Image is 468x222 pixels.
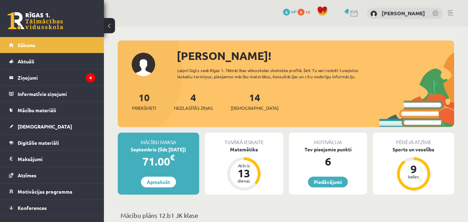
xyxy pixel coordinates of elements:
[132,105,156,112] span: Priekšmeti
[18,107,56,113] span: Mācību materiāli
[382,10,425,17] a: [PERSON_NAME]
[86,73,95,82] i: 4
[118,153,199,170] div: 71.00
[132,91,156,112] a: 10Priekšmeti
[9,53,95,69] a: Aktuāli
[18,151,95,167] legend: Maksājumi
[9,200,95,216] a: Konferences
[233,168,254,179] div: 13
[9,118,95,134] a: [DEMOGRAPHIC_DATA]
[9,37,95,53] a: Sākums
[18,86,95,102] legend: Informatīvie ziņojumi
[9,167,95,183] a: Atzīmes
[121,211,451,220] p: Mācību plāns 12.b1 JK klase
[177,67,379,80] div: Laipni lūgts savā Rīgas 1. Tālmācības vidusskolas skolnieka profilā. Šeit Tu vari redzēt tuvojošo...
[373,133,454,146] div: Pēdējā atzīme
[9,102,95,118] a: Mācību materiāli
[373,146,454,153] div: Sports un veselība
[233,179,254,183] div: dienas
[8,12,63,29] a: Rīgas 1. Tālmācības vidusskola
[18,205,47,211] span: Konferences
[18,172,36,178] span: Atzīmes
[289,133,368,146] div: Motivācija
[170,152,175,162] span: €
[18,140,59,146] span: Digitālie materiāli
[370,10,377,17] img: Anna Grabčaka
[233,163,254,168] div: Atlicis
[306,9,310,14] span: xp
[298,9,304,16] span: 0
[9,151,95,167] a: Maksājumi
[283,9,297,14] a: 6 mP
[9,135,95,151] a: Digitālie materiāli
[373,146,454,192] a: Sports un veselība 9 balles
[18,123,72,130] span: [DEMOGRAPHIC_DATA]
[205,146,283,192] a: Matemātika Atlicis 13 dienas
[9,184,95,199] a: Motivācijas programma
[9,86,95,102] a: Informatīvie ziņojumi
[289,146,368,153] div: Tev pieejamie punkti
[118,146,199,153] div: Septembris (līdz [DATE])
[308,177,348,187] a: Piedāvājumi
[18,58,34,64] span: Aktuāli
[231,91,279,112] a: 14[DEMOGRAPHIC_DATA]
[9,70,95,86] a: Ziņojumi4
[174,91,213,112] a: 4Neizlasītās ziņas
[118,133,199,146] div: Mācību maksa
[403,163,424,175] div: 9
[177,47,454,64] div: [PERSON_NAME]!
[174,105,213,112] span: Neizlasītās ziņas
[141,177,176,187] a: Apmaksāt
[289,153,368,170] div: 6
[18,70,95,86] legend: Ziņojumi
[205,133,283,146] div: Tuvākā ieskaite
[18,42,35,48] span: Sākums
[283,9,290,16] span: 6
[403,175,424,179] div: balles
[205,146,283,153] div: Matemātika
[298,9,314,14] a: 0 xp
[291,9,297,14] span: mP
[231,105,279,112] span: [DEMOGRAPHIC_DATA]
[18,188,72,195] span: Motivācijas programma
